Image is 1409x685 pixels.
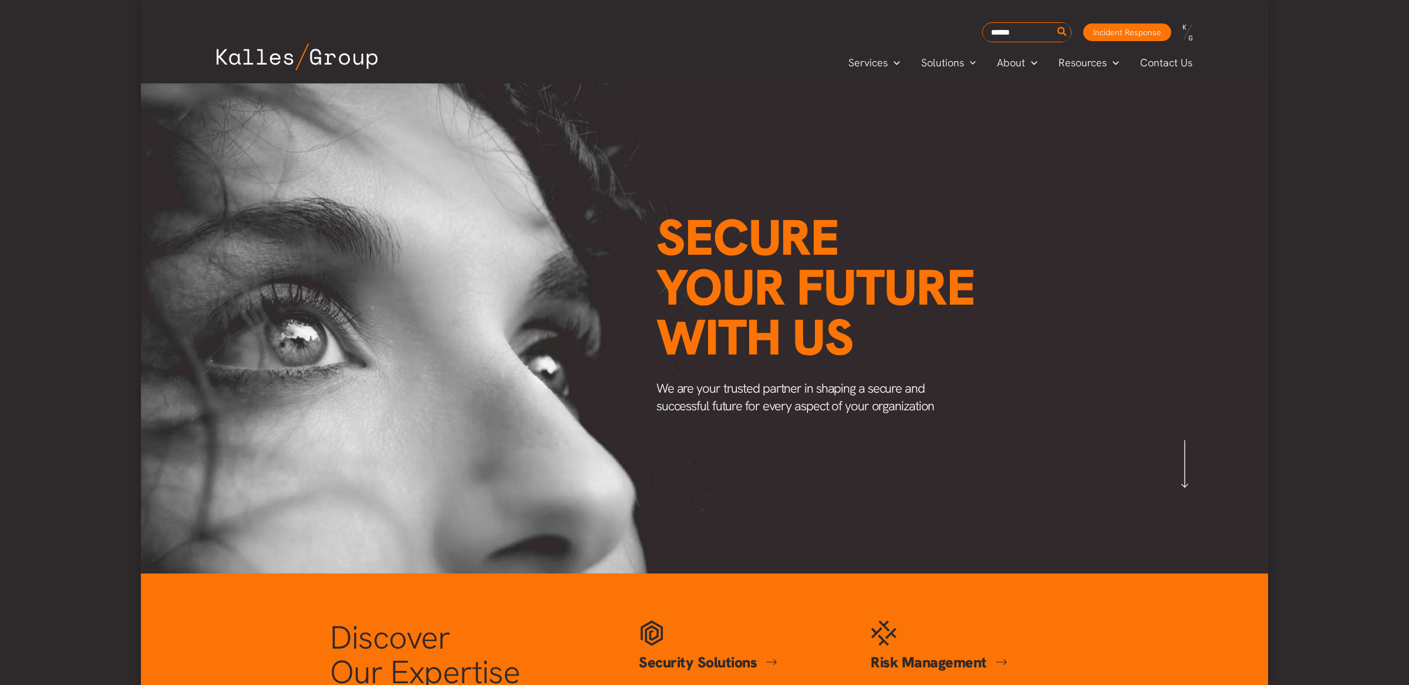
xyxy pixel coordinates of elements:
nav: Primary Site Navigation [838,53,1204,72]
a: ResourcesMenu Toggle [1048,54,1130,72]
a: AboutMenu Toggle [986,54,1048,72]
span: Contact Us [1140,54,1192,72]
a: ServicesMenu Toggle [838,54,911,72]
span: Services [848,54,888,72]
span: Menu Toggle [964,54,976,72]
a: Contact Us [1130,54,1204,72]
a: Risk Management [871,653,1007,672]
span: Resources [1059,54,1107,72]
span: Solutions [921,54,964,72]
span: Secure your future with us [656,205,975,370]
span: Menu Toggle [888,54,900,72]
img: Kalles Group [217,43,377,70]
span: Menu Toggle [1107,54,1119,72]
span: About [997,54,1025,72]
span: Menu Toggle [1025,54,1037,72]
a: Security Solutions [639,653,777,672]
a: SolutionsMenu Toggle [911,54,987,72]
span: We are your trusted partner in shaping a secure and successful future for every aspect of your or... [656,380,935,414]
button: Search [1055,23,1070,42]
a: Incident Response [1083,23,1171,41]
